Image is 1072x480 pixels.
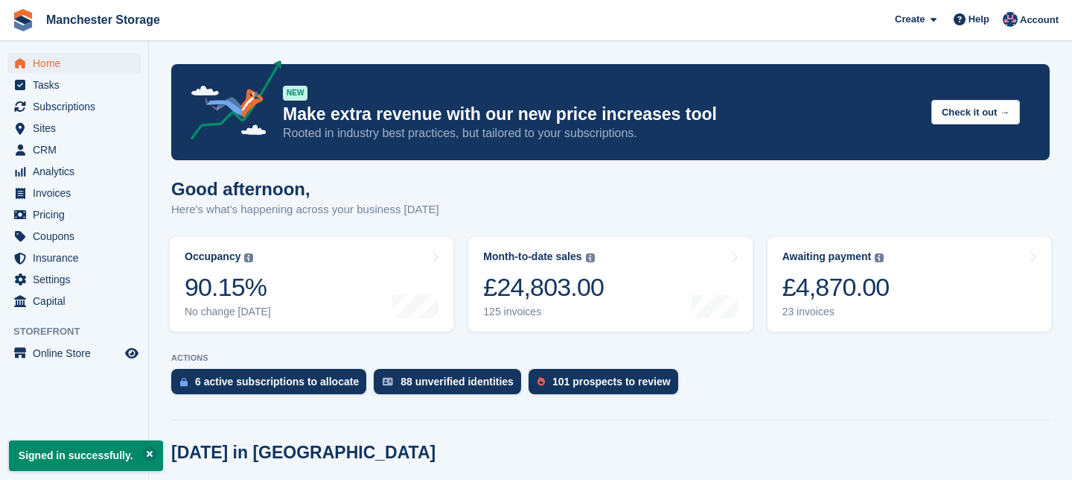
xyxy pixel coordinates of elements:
span: Help [969,12,989,27]
p: Here's what's happening across your business [DATE] [171,201,439,218]
div: Occupancy [185,250,240,263]
a: 88 unverified identities [374,369,529,402]
p: Make extra revenue with our new price increases tool [283,104,919,125]
span: Pricing [33,204,122,225]
a: Manchester Storage [40,7,166,32]
div: 101 prospects to review [552,376,671,388]
span: CRM [33,139,122,160]
span: Settings [33,269,122,290]
div: 23 invoices [782,306,890,318]
a: menu [7,118,141,139]
span: Storefront [13,324,148,339]
a: menu [7,204,141,225]
span: Sites [33,118,122,139]
div: 6 active subscriptions to allocate [195,376,359,388]
div: 90.15% [185,272,271,303]
div: £4,870.00 [782,272,890,303]
div: 88 unverified identities [401,376,514,388]
div: Month-to-date sales [483,250,581,263]
a: menu [7,75,141,95]
span: Capital [33,291,122,312]
a: menu [7,269,141,290]
a: Occupancy 90.15% No change [DATE] [170,237,453,332]
span: Analytics [33,161,122,182]
a: menu [7,247,141,268]
div: Awaiting payment [782,250,872,263]
img: price-adjustments-announcement-icon-8257ccfd72463d97f412b2fc003d46551f7dbcb40ab6d574587a9cd5c0d94... [178,60,282,145]
span: Tasks [33,75,122,95]
span: Account [1020,13,1059,28]
img: icon-info-grey-7440780725fd019a000dd9b08b2336e03edf1995a4989e88bcd33f0948082b44.svg [875,253,884,262]
a: 6 active subscriptions to allocate [171,369,374,402]
img: icon-info-grey-7440780725fd019a000dd9b08b2336e03edf1995a4989e88bcd33f0948082b44.svg [244,253,253,262]
a: Awaiting payment £4,870.00 23 invoices [768,237,1051,332]
img: verify_identity-adf6edd0f0f0b5bbfe63781bf79b02c33cf7c696d77639b501bdc392416b5a36.svg [383,377,393,386]
a: menu [7,53,141,74]
h2: [DATE] in [GEOGRAPHIC_DATA] [171,443,435,463]
a: menu [7,96,141,117]
a: menu [7,291,141,312]
span: Invoices [33,183,122,203]
h1: Good afternoon, [171,179,439,199]
span: Subscriptions [33,96,122,117]
a: menu [7,139,141,160]
span: Home [33,53,122,74]
div: NEW [283,86,307,101]
a: menu [7,161,141,182]
img: prospect-51fa495bee0391a8d652442698ab0144808aea92771e9ea1ae160a38d050c398.svg [537,377,545,386]
button: Check it out → [931,100,1020,124]
span: Online Store [33,343,122,364]
span: Insurance [33,247,122,268]
div: 125 invoices [483,306,604,318]
p: Signed in successfully. [9,440,163,471]
span: Create [895,12,925,27]
a: menu [7,226,141,247]
span: Coupons [33,226,122,247]
img: stora-icon-8386f47178a22dfd0bd8f6a31ec36ba5ce8667c1dd55bd0f319d3a0aa187defe.svg [12,9,34,31]
div: No change [DATE] [185,306,271,318]
img: active_subscription_to_allocate_icon-d502201f5373d7db506a760aba3b589e785aa758c864c3986d89f69b8ff3... [180,377,188,387]
a: Month-to-date sales £24,803.00 125 invoices [468,237,752,332]
a: menu [7,343,141,364]
p: ACTIONS [171,353,1050,363]
img: icon-info-grey-7440780725fd019a000dd9b08b2336e03edf1995a4989e88bcd33f0948082b44.svg [586,253,595,262]
a: 101 prospects to review [529,369,686,402]
a: Preview store [123,344,141,362]
div: £24,803.00 [483,272,604,303]
a: menu [7,183,141,203]
p: Rooted in industry best practices, but tailored to your subscriptions. [283,125,919,142]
